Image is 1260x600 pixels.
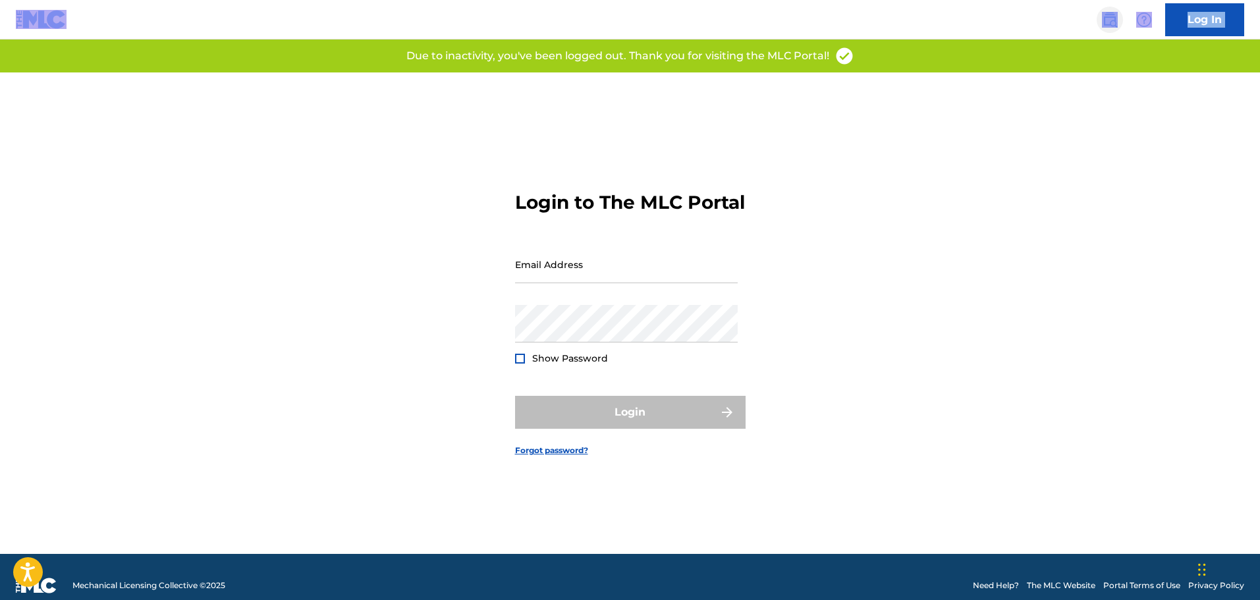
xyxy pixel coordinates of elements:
[515,191,745,214] h3: Login to The MLC Portal
[1136,12,1152,28] img: help
[1188,580,1244,591] a: Privacy Policy
[532,352,608,364] span: Show Password
[1131,7,1157,33] div: Help
[16,10,67,29] img: MLC Logo
[72,580,225,591] span: Mechanical Licensing Collective © 2025
[1103,580,1180,591] a: Portal Terms of Use
[835,46,854,66] img: access
[1102,12,1118,28] img: search
[1027,580,1095,591] a: The MLC Website
[1198,550,1206,589] div: Drag
[1194,537,1260,600] iframe: Chat Widget
[973,580,1019,591] a: Need Help?
[515,445,588,456] a: Forgot password?
[1097,7,1123,33] a: Public Search
[16,578,57,593] img: logo
[406,48,829,64] p: Due to inactivity, you've been logged out. Thank you for visiting the MLC Portal!
[1165,3,1244,36] a: Log In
